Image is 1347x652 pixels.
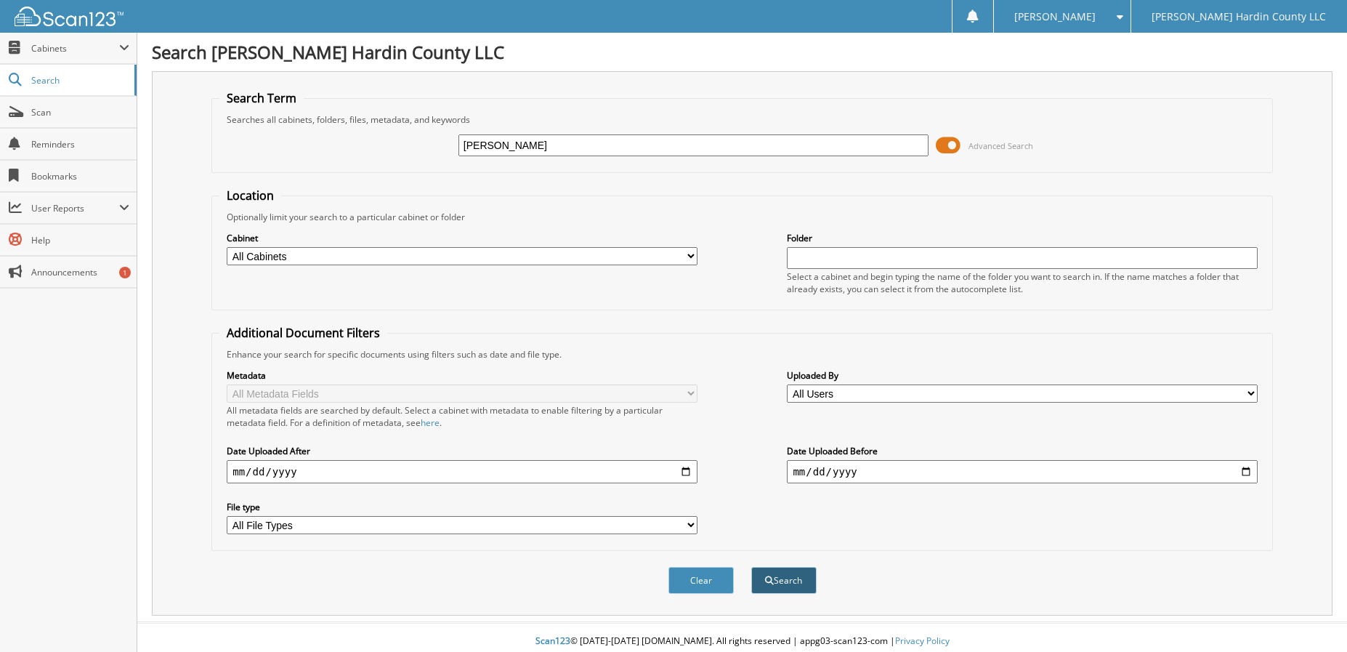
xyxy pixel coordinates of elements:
[787,445,1257,457] label: Date Uploaded Before
[227,460,697,483] input: start
[227,232,697,244] label: Cabinet
[787,232,1257,244] label: Folder
[219,90,304,106] legend: Search Term
[152,40,1332,64] h1: Search [PERSON_NAME] Hardin County LLC
[31,170,129,182] span: Bookmarks
[31,138,129,150] span: Reminders
[31,106,129,118] span: Scan
[227,445,697,457] label: Date Uploaded After
[1014,12,1096,21] span: [PERSON_NAME]
[787,270,1257,295] div: Select a cabinet and begin typing the name of the folder you want to search in. If the name match...
[219,348,1265,361] div: Enhance your search for specific documents using filters such as date and file type.
[535,635,570,647] span: Scan123
[421,416,440,429] a: here
[31,74,127,86] span: Search
[968,140,1033,151] span: Advanced Search
[227,369,697,382] label: Metadata
[787,460,1257,483] input: end
[668,567,734,594] button: Clear
[219,211,1265,223] div: Optionally limit your search to a particular cabinet or folder
[227,404,697,429] div: All metadata fields are searched by default. Select a cabinet with metadata to enable filtering b...
[31,234,129,246] span: Help
[31,202,119,214] span: User Reports
[31,266,129,278] span: Announcements
[787,369,1257,382] label: Uploaded By
[227,501,697,513] label: File type
[31,42,119,55] span: Cabinets
[219,188,281,204] legend: Location
[219,325,387,341] legend: Additional Document Filters
[751,567,817,594] button: Search
[15,7,124,26] img: scan123-logo-white.svg
[895,635,950,647] a: Privacy Policy
[119,267,131,278] div: 1
[1152,12,1326,21] span: [PERSON_NAME] Hardin County LLC
[219,113,1265,126] div: Searches all cabinets, folders, files, metadata, and keywords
